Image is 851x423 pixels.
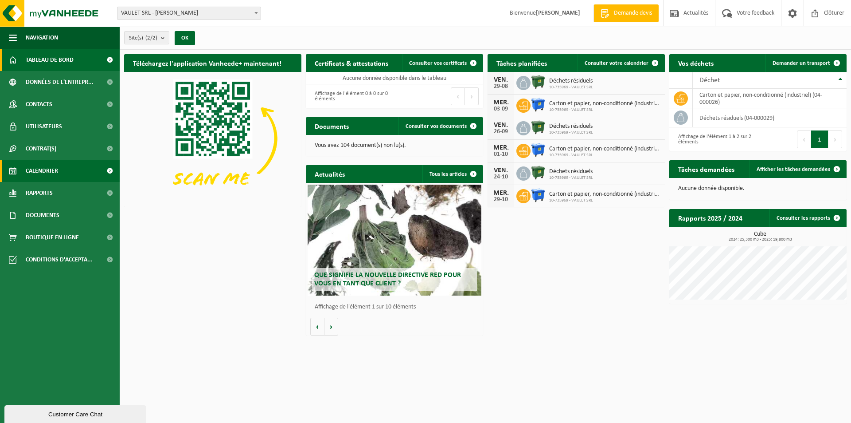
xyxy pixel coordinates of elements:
span: Consulter vos documents [406,123,467,129]
h2: Tâches planifiées [488,54,556,71]
p: Aucune donnée disponible. [678,186,838,192]
span: Conditions d'accepta... [26,249,93,271]
span: Consulter votre calendrier [585,60,648,66]
span: Déchet [699,77,720,84]
h3: Cube [674,231,847,242]
span: Calendrier [26,160,58,182]
div: VEN. [492,167,510,174]
h2: Tâches demandées [669,160,743,178]
a: Tous les articles [422,165,482,183]
iframe: chat widget [4,403,148,423]
span: Tableau de bord [26,49,74,71]
span: Contrat(s) [26,138,56,160]
a: Consulter vos documents [398,117,482,135]
td: carton et papier, non-conditionné (industriel) (04-000026) [693,89,847,108]
div: 29-10 [492,197,510,203]
div: MER. [492,144,510,151]
button: Site(s)(2/2) [124,31,169,44]
h2: Vos déchets [669,54,722,71]
span: 10-735969 - VAULET SRL [549,175,593,181]
span: Afficher les tâches demandées [757,166,830,172]
a: Afficher les tâches demandées [750,160,846,178]
a: Que signifie la nouvelle directive RED pour vous en tant que client ? [308,185,481,296]
a: Consulter votre calendrier [578,54,664,72]
div: VEN. [492,122,510,129]
div: Affichage de l'élément 0 à 0 sur 0 éléments [310,87,390,106]
span: Consulter vos certificats [409,60,467,66]
span: Rapports [26,182,53,204]
span: 10-735969 - VAULET SRL [549,153,660,158]
button: OK [175,31,195,45]
span: Demande devis [612,9,654,18]
p: Affichage de l'élément 1 sur 10 éléments [315,304,479,310]
span: 10-735969 - VAULET SRL [549,130,593,135]
a: Consulter les rapports [769,209,846,227]
span: 10-735969 - VAULET SRL [549,107,660,113]
td: Aucune donnée disponible dans le tableau [306,72,483,84]
h2: Rapports 2025 / 2024 [669,209,751,226]
button: 1 [811,130,828,148]
span: Que signifie la nouvelle directive RED pour vous en tant que client ? [314,272,461,287]
h2: Téléchargez l'application Vanheede+ maintenant! [124,54,290,71]
span: 2024: 25,300 m3 - 2025: 19,800 m3 [674,237,847,242]
span: Utilisateurs [26,115,62,138]
span: Site(s) [129,32,157,45]
div: 29-08 [492,83,510,90]
img: WB-1100-HPE-GN-01 [531,75,546,90]
div: VEN. [492,76,510,83]
div: 24-10 [492,174,510,180]
h2: Actualités [306,165,354,182]
span: Déchets résiduels [549,168,593,175]
a: Demande devis [593,4,659,22]
img: WB-1100-HPE-BE-01 [531,142,546,158]
h2: Documents [306,117,358,134]
h2: Certificats & attestations [306,54,397,71]
div: 01-10 [492,151,510,158]
strong: [PERSON_NAME] [536,10,580,16]
button: Next [465,87,479,105]
img: WB-1100-HPE-GN-01 [531,165,546,180]
div: 03-09 [492,106,510,112]
a: Consulter vos certificats [402,54,482,72]
button: Previous [451,87,465,105]
span: 10-735969 - VAULET SRL [549,198,660,203]
button: Next [828,130,842,148]
span: Navigation [26,27,58,49]
img: WB-1100-HPE-GN-01 [531,120,546,135]
span: Documents [26,204,59,226]
img: WB-1100-HPE-BE-01 [531,188,546,203]
img: Download de VHEPlus App [124,72,301,205]
span: VAULET SRL - VERLAINE [117,7,261,20]
span: Déchets résiduels [549,78,593,85]
div: 26-09 [492,129,510,135]
div: MER. [492,99,510,106]
span: Contacts [26,93,52,115]
img: WB-1100-HPE-BE-01 [531,97,546,112]
count: (2/2) [145,35,157,41]
button: Previous [797,130,811,148]
td: déchets résiduels (04-000029) [693,108,847,127]
button: Volgende [324,318,338,336]
span: Boutique en ligne [26,226,79,249]
span: Carton et papier, non-conditionné (industriel) [549,146,660,153]
div: MER. [492,190,510,197]
button: Vorige [310,318,324,336]
span: Demander un transport [773,60,830,66]
a: Demander un transport [765,54,846,72]
p: Vous avez 104 document(s) non lu(s). [315,142,474,149]
div: Affichage de l'élément 1 à 2 sur 2 éléments [674,130,753,149]
span: Carton et papier, non-conditionné (industriel) [549,191,660,198]
span: Déchets résiduels [549,123,593,130]
span: Données de l'entrepr... [26,71,94,93]
span: Carton et papier, non-conditionné (industriel) [549,100,660,107]
span: 10-735969 - VAULET SRL [549,85,593,90]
